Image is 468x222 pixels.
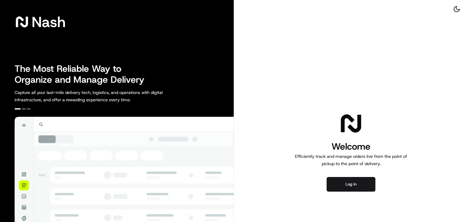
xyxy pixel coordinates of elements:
[327,177,375,192] button: Log in
[292,153,409,167] p: Efficiently track and manage orders live from the point of pickup to the point of delivery.
[32,16,66,28] span: Nash
[15,63,151,85] h2: The Most Reliable Way to Organize and Manage Delivery
[15,89,190,103] p: Capture all your last-mile delivery tech, logistics, and operations with digital infrastructure, ...
[292,140,409,153] h1: Welcome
